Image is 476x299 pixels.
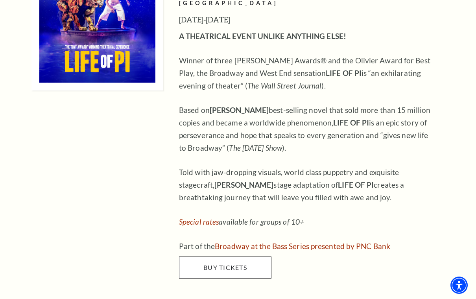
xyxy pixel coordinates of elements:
[179,13,435,26] h3: [DATE]-[DATE]
[179,217,304,226] em: available for groups of 10+
[338,180,374,189] strong: LIFE OF PI
[179,31,346,41] strong: A THEATRICAL EVENT UNLIKE ANYTHING ELSE!
[179,54,435,92] p: Winner of three [PERSON_NAME] Awards® and the Olivier Award for Best Play, the Broadway and West ...
[215,242,390,251] a: Broadway at the Bass Series presented by PNC Bank
[214,180,273,189] strong: [PERSON_NAME]
[247,81,321,90] em: The Wall Street Journal
[229,143,282,152] em: The [DATE] Show
[179,217,219,226] a: Special rates
[179,240,435,253] p: Part of the
[333,118,369,127] strong: LIFE OF PI
[210,105,269,114] strong: [PERSON_NAME]
[179,166,435,204] p: Told with jaw-dropping visuals, world class puppetry and exquisite stagecraft, stage adaptation o...
[179,104,435,154] p: Based on best-selling novel that sold more than 15 million copies and became a worldwide phenomen...
[203,264,247,271] span: Buy Tickets
[326,68,362,78] strong: LIFE OF PI
[450,277,468,294] div: Accessibility Menu
[179,257,271,279] a: Buy Tickets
